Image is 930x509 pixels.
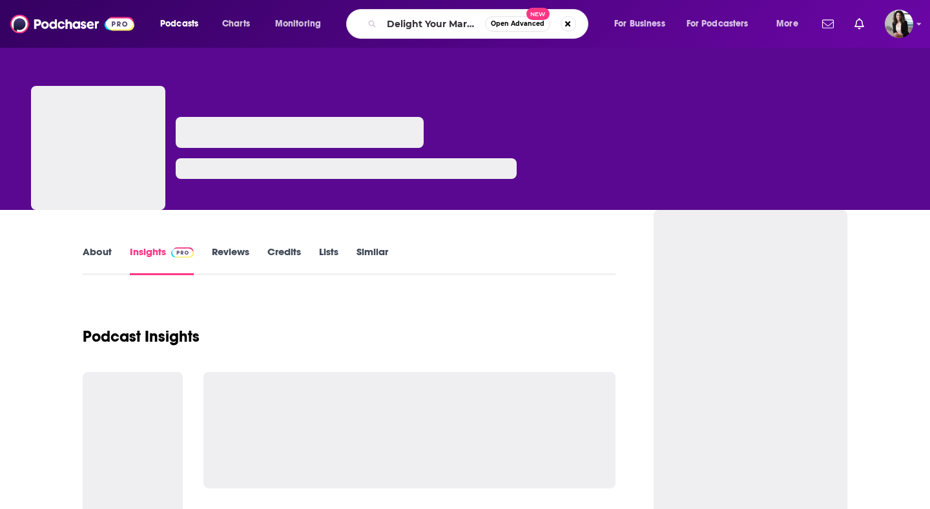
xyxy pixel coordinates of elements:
[266,14,338,34] button: open menu
[171,247,194,258] img: Podchaser Pro
[776,15,798,33] span: More
[605,14,681,34] button: open menu
[214,14,258,34] a: Charts
[356,245,388,275] a: Similar
[485,16,550,32] button: Open AdvancedNew
[767,14,814,34] button: open menu
[130,245,194,275] a: InsightsPodchaser Pro
[526,8,550,20] span: New
[885,10,913,38] img: User Profile
[10,12,134,36] img: Podchaser - Follow, Share and Rate Podcasts
[83,245,112,275] a: About
[614,15,665,33] span: For Business
[267,245,301,275] a: Credits
[849,13,869,35] a: Show notifications dropdown
[358,9,601,39] div: Search podcasts, credits, & more...
[212,245,249,275] a: Reviews
[222,15,250,33] span: Charts
[382,14,485,34] input: Search podcasts, credits, & more...
[319,245,338,275] a: Lists
[151,14,215,34] button: open menu
[275,15,321,33] span: Monitoring
[817,13,839,35] a: Show notifications dropdown
[885,10,913,38] button: Show profile menu
[885,10,913,38] span: Logged in as ElizabethCole
[687,15,749,33] span: For Podcasters
[160,15,198,33] span: Podcasts
[491,21,544,27] span: Open Advanced
[83,327,200,346] h1: Podcast Insights
[678,14,767,34] button: open menu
